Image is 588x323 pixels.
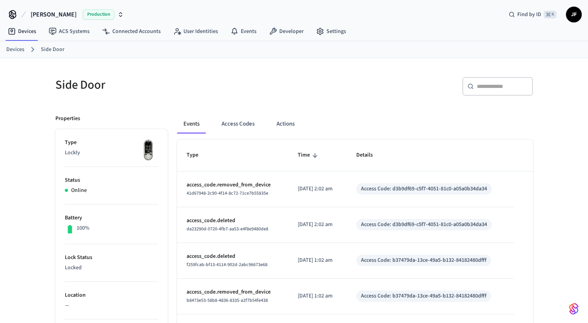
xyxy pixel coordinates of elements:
[65,291,158,299] p: Location
[187,261,267,268] span: f259fcab-bf13-4114-902d-2abc96673e68
[310,24,352,38] a: Settings
[298,256,337,265] p: [DATE] 1:02 am
[361,221,487,229] div: Access Code: d3b9df69-c5f7-4051-81c0-a05a0b34da34
[517,11,541,18] span: Find by ID
[65,301,158,310] p: —
[298,185,337,193] p: [DATE] 2:02 am
[187,190,268,197] span: 41d67948-2c90-4f14-8c72-71ce7b55835e
[356,149,383,161] span: Details
[187,288,279,296] p: access_code.removed_from_device
[361,256,486,265] div: Access Code: b37479da-13ce-49a5-b132-84182480dfff
[65,139,158,147] p: Type
[569,303,579,315] img: SeamLogoGradient.69752ec5.svg
[187,252,279,261] p: access_code.deleted
[224,24,263,38] a: Events
[263,24,310,38] a: Developer
[298,221,337,229] p: [DATE] 2:02 am
[270,115,301,133] button: Actions
[361,185,487,193] div: Access Code: d3b9df69-c5f7-4051-81c0-a05a0b34da34
[502,7,563,22] div: Find by ID⌘ K
[6,46,24,54] a: Devices
[55,77,289,93] h5: Side Door
[77,224,90,232] p: 100%
[65,264,158,272] p: Locked
[187,297,268,304] span: b8473e53-58b8-4836-8335-a2f7b54fe438
[177,115,533,133] div: ant example
[187,149,209,161] span: Type
[298,292,337,300] p: [DATE] 1:02 am
[71,186,87,195] p: Online
[55,115,80,123] p: Properties
[567,7,581,22] span: JF
[187,226,268,232] span: da23290d-0720-4fb7-aa53-e4f8e9480de8
[65,254,158,262] p: Lock Status
[298,149,320,161] span: Time
[2,24,42,38] a: Devices
[215,115,261,133] button: Access Codes
[65,149,158,157] p: Lockly
[31,10,77,19] span: [PERSON_NAME]
[187,181,279,189] p: access_code.removed_from_device
[65,214,158,222] p: Battery
[41,46,64,54] a: Side Door
[96,24,167,38] a: Connected Accounts
[361,292,486,300] div: Access Code: b37479da-13ce-49a5-b132-84182480dfff
[65,176,158,184] p: Status
[167,24,224,38] a: User Identities
[566,7,582,22] button: JF
[177,115,206,133] button: Events
[544,11,557,18] span: ⌘ K
[42,24,96,38] a: ACS Systems
[83,9,114,20] span: Production
[139,139,158,162] img: Lockly Vision Lock, Front
[187,217,279,225] p: access_code.deleted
